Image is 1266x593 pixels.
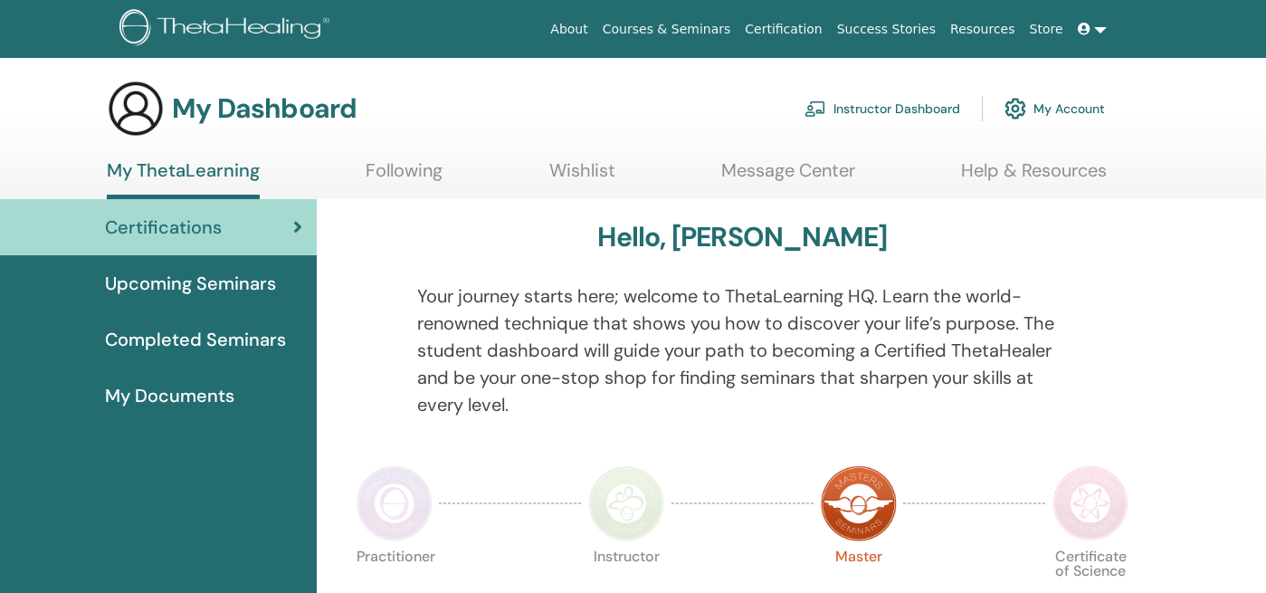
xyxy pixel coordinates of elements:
a: Certification [738,13,829,46]
a: Help & Resources [961,159,1107,195]
a: My ThetaLearning [107,159,260,199]
span: Upcoming Seminars [105,270,276,297]
a: Wishlist [549,159,615,195]
span: Certifications [105,214,222,241]
a: Courses & Seminars [595,13,738,46]
a: Success Stories [830,13,943,46]
img: Certificate of Science [1052,465,1128,541]
a: My Account [1004,89,1105,129]
a: Resources [943,13,1023,46]
span: My Documents [105,382,234,409]
img: Practitioner [357,465,433,541]
img: Master [821,465,897,541]
img: logo.png [119,9,336,50]
img: Instructor [588,465,664,541]
h3: My Dashboard [172,92,357,125]
a: Following [366,159,443,195]
span: Completed Seminars [105,326,286,353]
img: cog.svg [1004,93,1026,124]
a: Store [1023,13,1071,46]
a: Message Center [721,159,855,195]
img: chalkboard-teacher.svg [804,100,826,117]
p: Your journey starts here; welcome to ThetaLearning HQ. Learn the world-renowned technique that sh... [417,282,1068,418]
a: Instructor Dashboard [804,89,960,129]
h3: Hello, [PERSON_NAME] [597,221,887,253]
a: About [543,13,595,46]
img: generic-user-icon.jpg [107,80,165,138]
